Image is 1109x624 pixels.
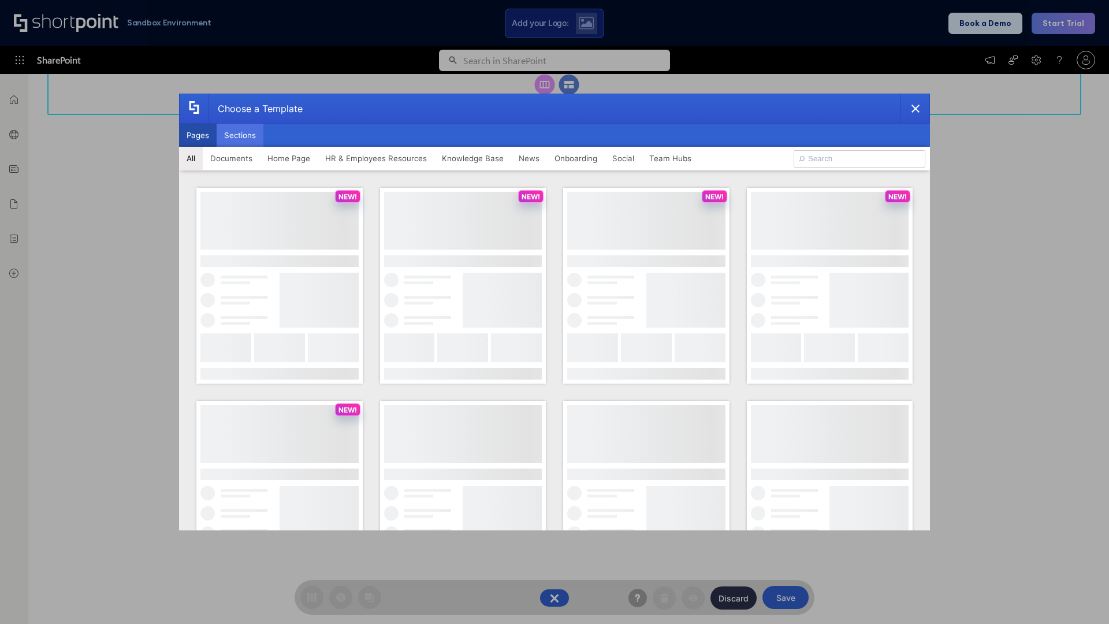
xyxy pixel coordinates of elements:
iframe: Chat Widget [1051,569,1109,624]
div: template selector [179,94,930,530]
p: NEW! [338,192,357,201]
button: Documents [203,147,260,170]
button: Social [605,147,642,170]
button: Onboarding [547,147,605,170]
input: Search [794,150,925,168]
p: NEW! [522,192,540,201]
div: Choose a Template [209,94,303,123]
button: News [511,147,547,170]
button: Knowledge Base [434,147,511,170]
button: Home Page [260,147,318,170]
button: Team Hubs [642,147,699,170]
p: NEW! [705,192,724,201]
p: NEW! [888,192,907,201]
button: Pages [179,124,217,147]
p: NEW! [338,406,357,414]
button: HR & Employees Resources [318,147,434,170]
button: All [179,147,203,170]
button: Sections [217,124,263,147]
